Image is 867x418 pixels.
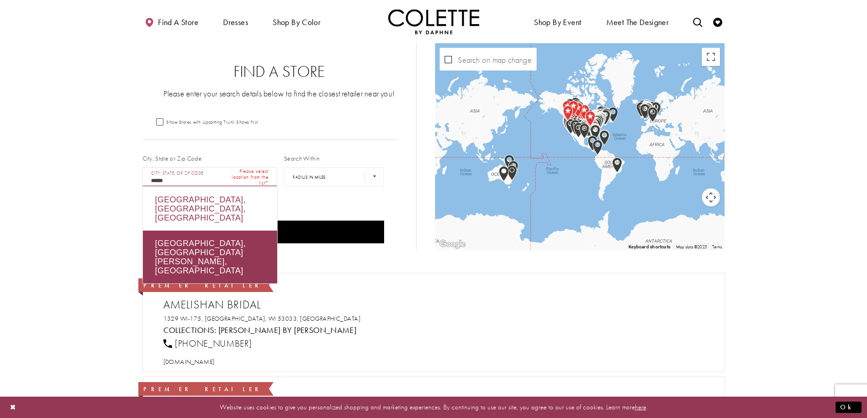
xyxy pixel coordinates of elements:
[711,9,725,34] a: Check Wishlist
[534,18,581,27] span: Shop By Event
[223,18,248,27] span: Dresses
[143,187,277,231] div: [GEOGRAPHIC_DATA], [GEOGRAPHIC_DATA], [GEOGRAPHIC_DATA]
[284,167,384,186] select: Radius In Miles
[163,358,215,366] span: [DOMAIN_NAME]
[163,298,713,312] h2: Amelishan Bridal
[388,9,479,34] img: Colette by Daphne
[163,314,361,322] a: Opens in new tab
[435,43,725,250] div: Map with store locations
[437,238,467,250] img: Google
[163,325,217,335] span: Collections:
[702,188,720,206] button: Map camera controls
[158,18,198,27] span: Find a store
[635,403,646,412] a: here
[388,9,479,34] a: Visit Home Page
[836,402,862,413] button: Submit Dialog
[161,63,398,81] h2: Find a Store
[691,9,705,34] a: Toggle search
[221,9,250,34] span: Dresses
[218,325,357,335] a: Visit Colette by Daphne page - Opens in new tab
[143,231,277,283] div: [GEOGRAPHIC_DATA], [GEOGRAPHIC_DATA][PERSON_NAME], [GEOGRAPHIC_DATA]
[606,18,669,27] span: Meet the designer
[270,9,323,34] span: Shop by color
[66,401,801,413] p: Website uses cookies to give you personalized shopping and marketing experiences. By continuing t...
[163,358,215,366] a: Opens in new tab
[175,337,252,349] span: [PHONE_NUMBER]
[702,48,720,66] button: Toggle fullscreen view
[163,337,252,349] a: [PHONE_NUMBER]
[273,18,320,27] span: Shop by color
[532,9,583,34] span: Shop By Event
[284,154,319,163] label: Search Within
[676,244,707,250] span: Map data ©2025
[604,9,671,34] a: Meet the designer
[161,88,398,99] p: Please enter your search details below to find the closest retailer near you!
[629,244,670,250] button: Keyboard shortcuts
[143,385,263,393] span: Premier Retailer
[712,244,722,250] a: Terms (opens in new tab)
[142,9,201,34] a: Find a store
[437,238,467,250] a: Open this area in Google Maps (opens a new window)
[143,282,263,289] span: Premier Retailer
[142,154,202,163] label: City, State or Zip Code
[142,167,278,186] input: City, State, or ZIP Code
[5,399,21,415] button: Close Dialog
